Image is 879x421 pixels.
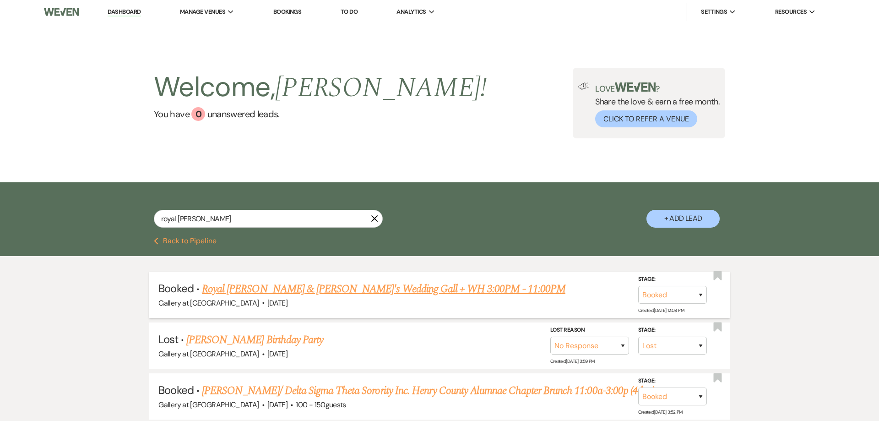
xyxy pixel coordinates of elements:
[701,7,727,16] span: Settings
[590,82,720,127] div: Share the love & earn a free month.
[267,400,288,410] span: [DATE]
[154,237,217,245] button: Back to Pipeline
[638,325,707,335] label: Stage:
[158,349,259,359] span: Gallery at [GEOGRAPHIC_DATA]
[275,67,487,109] span: [PERSON_NAME] !
[202,281,565,297] a: Royal [PERSON_NAME] & [PERSON_NAME]'s Wedding Gall + WH 3:00PM - 11:00PM
[158,298,259,308] span: Gallery at [GEOGRAPHIC_DATA]
[646,210,720,228] button: + Add Lead
[296,400,346,410] span: 100 - 150 guests
[341,8,358,16] a: To Do
[158,332,178,346] span: Lost
[638,307,684,313] span: Created: [DATE] 12:08 PM
[154,68,487,107] h2: Welcome,
[595,110,697,127] button: Click to Refer a Venue
[578,82,590,90] img: loud-speaker-illustration.svg
[595,82,720,93] p: Love ?
[550,325,629,335] label: Lost Reason
[267,298,288,308] span: [DATE]
[154,210,383,228] input: Search by name, event date, email address or phone number
[158,281,193,295] span: Booked
[186,332,323,348] a: [PERSON_NAME] Birthday Party
[158,383,193,397] span: Booked
[775,7,807,16] span: Resources
[158,400,259,410] span: Gallery at [GEOGRAPHIC_DATA]
[44,2,79,22] img: Weven Logo
[108,8,141,16] a: Dashboard
[638,376,707,386] label: Stage:
[202,383,655,399] a: [PERSON_NAME]/ Delta Sigma Theta Sorority Inc. Henry County Alumnae Chapter Brunch 11:00a-3:00p (...
[396,7,426,16] span: Analytics
[267,349,288,359] span: [DATE]
[638,274,707,284] label: Stage:
[615,82,656,92] img: weven-logo-green.svg
[550,358,595,364] span: Created: [DATE] 3:59 PM
[273,8,302,16] a: Bookings
[638,409,683,415] span: Created: [DATE] 3:52 PM
[191,107,205,121] div: 0
[180,7,225,16] span: Manage Venues
[154,107,487,121] a: You have 0 unanswered leads.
